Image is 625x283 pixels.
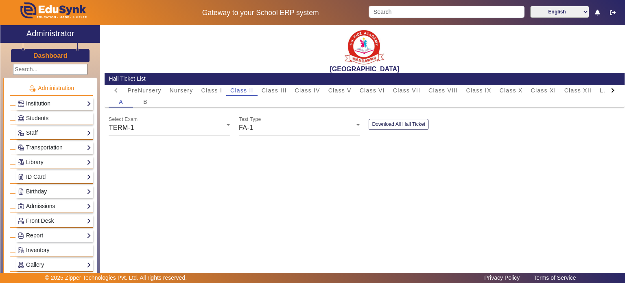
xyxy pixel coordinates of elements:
span: Class X [500,88,523,93]
a: Privacy Policy [480,272,524,283]
input: Search... [13,64,87,75]
span: Class I [201,88,223,93]
span: Class IV [295,88,320,93]
mat-label: Select Exam [109,117,138,122]
a: Administrator [0,25,100,43]
a: Inventory [17,246,91,255]
span: Class XI [531,88,556,93]
span: Inventory [26,247,50,253]
img: Inventory.png [18,247,24,253]
span: B [143,99,148,105]
span: Class VIII [428,88,458,93]
span: TERM-1 [109,124,134,131]
h5: Gateway to your School ERP system [161,9,360,17]
h2: Administrator [26,29,74,38]
div: Hall Ticket List [109,75,620,83]
span: Class VII [393,88,420,93]
span: Class III [262,88,287,93]
span: Students [26,115,48,121]
button: Download All Hall Ticket [369,119,428,130]
span: L.K.G. [600,88,619,93]
img: Administration.png [28,85,36,92]
p: © 2025 Zipper Technologies Pvt. Ltd. All rights reserved. [45,274,187,282]
span: A [119,99,123,105]
img: Students.png [18,115,24,121]
span: Class IX [466,88,491,93]
img: b9104f0a-387a-4379-b368-ffa933cda262 [344,27,385,65]
a: Dashboard [33,51,68,60]
span: FA-1 [239,124,253,131]
span: Class XII [564,88,592,93]
span: Class II [230,88,253,93]
a: Terms of Service [529,272,580,283]
mat-label: Test Type [239,117,261,122]
span: PreNursery [127,88,161,93]
span: Class VI [360,88,385,93]
span: Class V [328,88,352,93]
input: Search [369,6,524,18]
h3: Dashboard [33,52,68,59]
p: Administration [10,84,93,92]
a: Students [17,114,91,123]
h2: [GEOGRAPHIC_DATA] [105,65,625,73]
span: Nursery [170,88,193,93]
